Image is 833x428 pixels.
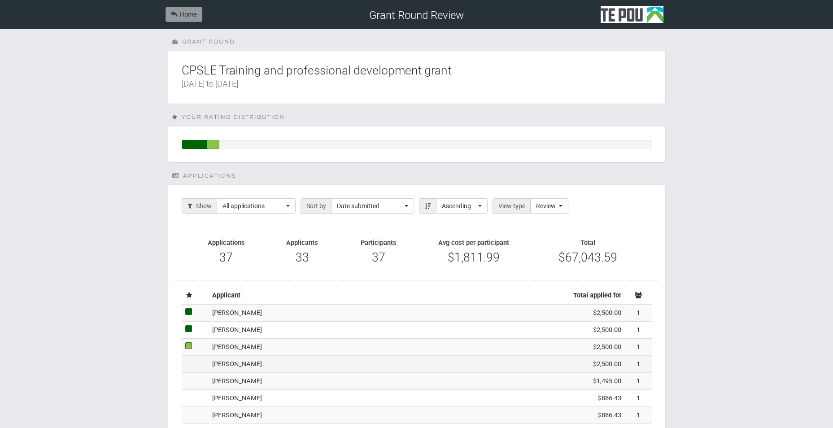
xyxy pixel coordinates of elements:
[625,304,652,321] td: 1
[172,113,666,121] div: Your rating distribution
[544,304,625,321] td: $2,500.00
[625,356,652,373] td: 1
[423,239,524,247] div: Avg cost per participant
[544,287,625,304] th: Total applied for
[331,198,414,214] button: Date submitted
[337,201,402,210] span: Date submitted
[222,201,284,210] span: All applications
[209,287,544,304] th: Applicant
[182,64,652,90] div: CPSLE Training and professional development grant
[530,198,568,214] button: Review
[209,339,544,356] td: [PERSON_NAME]
[209,373,544,390] td: [PERSON_NAME]
[423,251,524,264] div: $1,811.99
[209,356,544,373] td: [PERSON_NAME]
[536,201,557,210] span: Review
[544,339,625,356] td: $2,500.00
[537,239,638,247] div: Total
[544,390,625,407] td: $886.43
[544,356,625,373] td: $2,500.00
[271,239,334,247] div: Applicants
[217,198,296,214] button: All applications
[209,407,544,424] td: [PERSON_NAME]
[537,251,638,264] div: $67,043.59
[625,322,652,339] td: 1
[544,407,625,424] td: $886.43
[182,77,652,90] div: [DATE] to [DATE]
[347,239,410,247] div: Participants
[271,251,334,264] div: 33
[166,7,202,22] a: Home
[625,390,652,407] td: 1
[301,198,331,214] span: Sort by
[436,198,488,214] button: Ascending
[172,172,666,180] div: Applications
[209,322,544,339] td: [PERSON_NAME]
[625,373,652,390] td: 1
[195,239,258,247] div: Applications
[544,373,625,390] td: $1,495.00
[493,198,531,214] span: View type
[182,198,217,214] span: Show
[442,201,476,210] span: Ascending
[625,407,652,424] td: 1
[625,339,652,356] td: 1
[347,251,410,264] div: 37
[195,251,258,264] div: 37
[209,390,544,407] td: [PERSON_NAME]
[209,304,544,321] td: [PERSON_NAME]
[544,322,625,339] td: $2,500.00
[172,38,666,46] div: Grant round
